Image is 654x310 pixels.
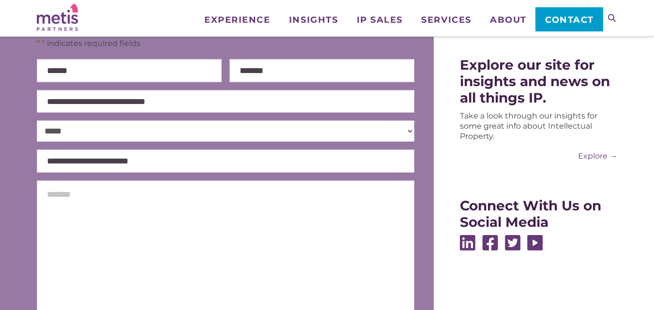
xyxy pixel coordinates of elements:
[535,7,603,31] a: Contact
[460,57,617,106] div: Explore our site for insights and news on all things IP.
[505,235,520,251] img: Twitter
[289,15,338,24] span: Insights
[204,15,270,24] span: Experience
[527,235,543,251] img: Youtube
[37,38,414,49] p: " " indicates required fields
[545,15,594,24] span: Contact
[490,15,527,24] span: About
[482,235,498,251] img: Facebook
[37,3,78,31] img: Metis Partners
[357,15,403,24] span: IP Sales
[460,151,617,161] a: Explore →
[460,111,617,141] div: Take a look through our insights for some great info about Intellectual Property.
[421,15,471,24] span: Services
[460,197,617,230] div: Connect With Us on Social Media
[460,235,475,251] img: Linkedin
